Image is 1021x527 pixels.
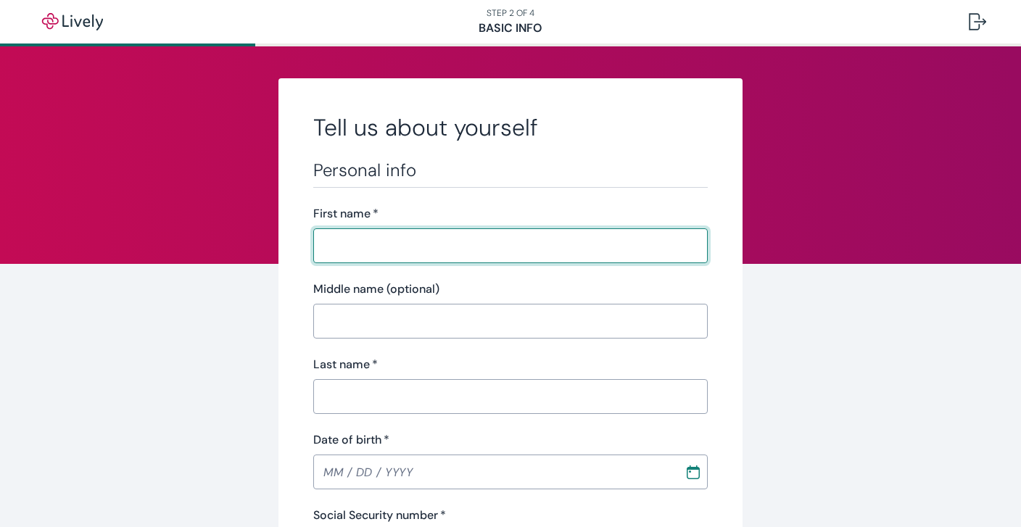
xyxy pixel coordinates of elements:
h2: Tell us about yourself [313,113,708,142]
label: Social Security number [313,507,446,524]
label: Date of birth [313,431,389,449]
button: Log out [957,4,998,39]
svg: Calendar [686,465,700,479]
label: Middle name (optional) [313,281,439,298]
button: Choose date [680,459,706,485]
h3: Personal info [313,159,708,181]
label: First name [313,205,379,223]
label: Last name [313,356,378,373]
img: Lively [32,13,113,30]
input: MM / DD / YYYY [313,457,674,486]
